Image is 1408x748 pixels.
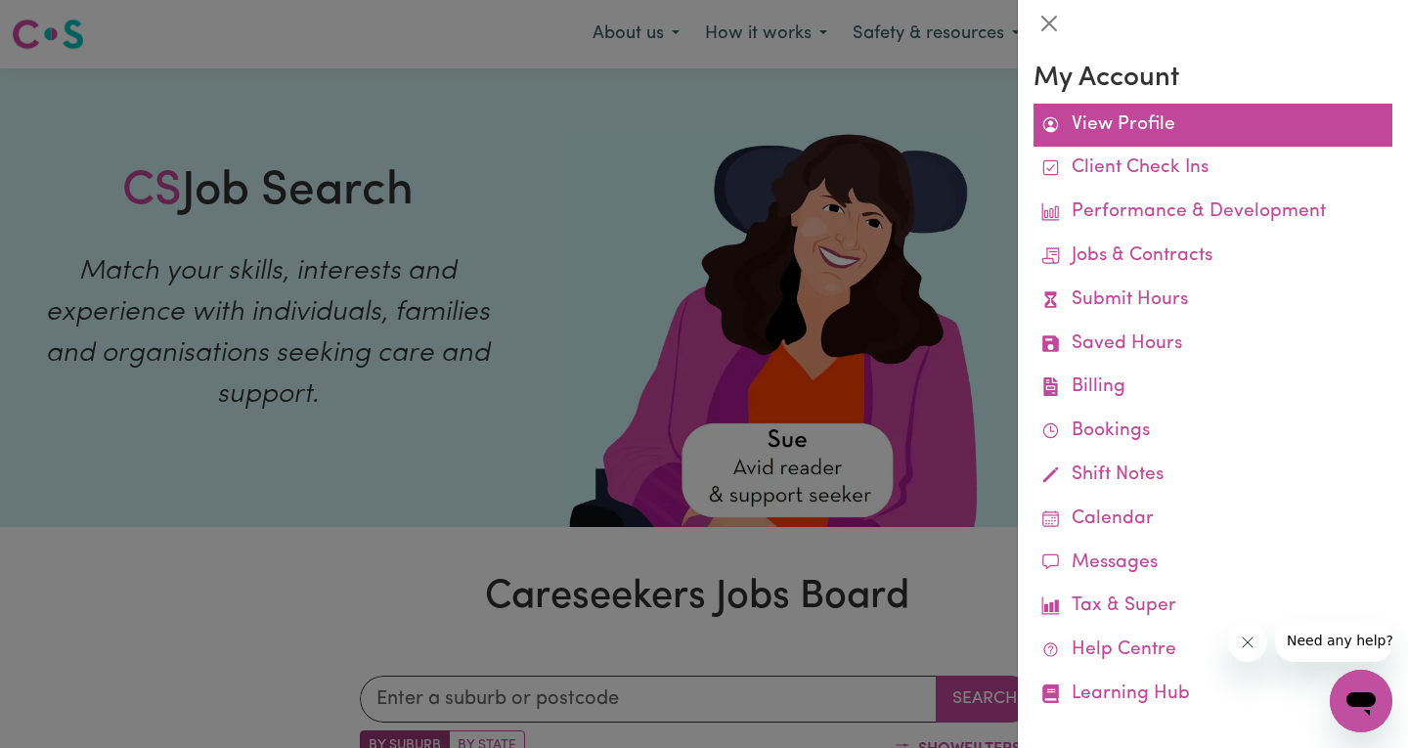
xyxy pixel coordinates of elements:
[1034,673,1392,717] a: Learning Hub
[1034,104,1392,148] a: View Profile
[1034,279,1392,323] a: Submit Hours
[1034,410,1392,454] a: Bookings
[1034,323,1392,367] a: Saved Hours
[1228,623,1267,662] iframe: Close message
[1034,366,1392,410] a: Billing
[1034,235,1392,279] a: Jobs & Contracts
[1034,8,1065,39] button: Close
[1034,585,1392,629] a: Tax & Super
[1034,454,1392,498] a: Shift Notes
[12,14,118,29] span: Need any help?
[1330,670,1392,732] iframe: Button to launch messaging window
[1275,619,1392,662] iframe: Message from company
[1034,542,1392,586] a: Messages
[1034,498,1392,542] a: Calendar
[1034,191,1392,235] a: Performance & Development
[1034,629,1392,673] a: Help Centre
[1034,63,1392,96] h3: My Account
[1034,147,1392,191] a: Client Check Ins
